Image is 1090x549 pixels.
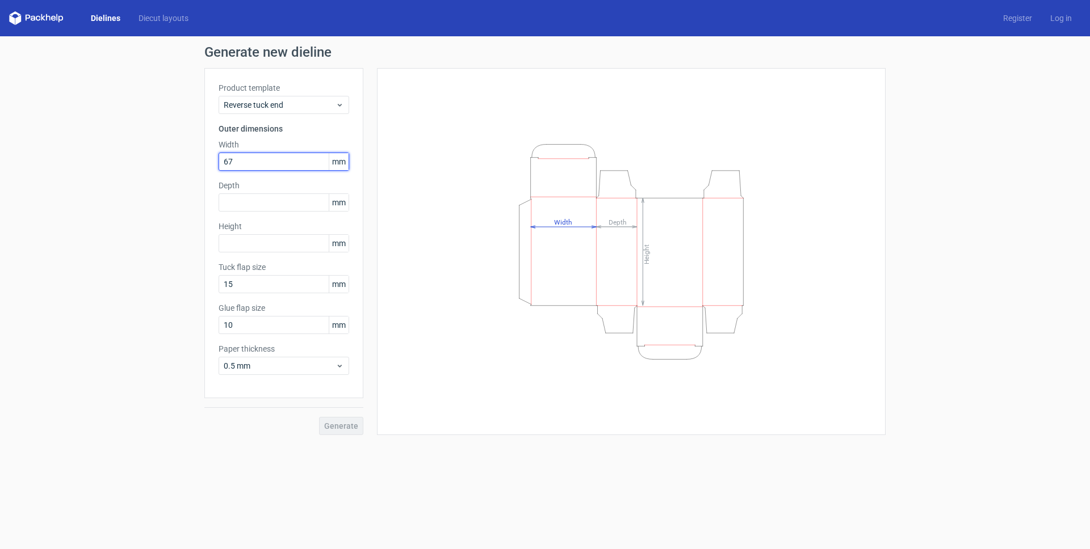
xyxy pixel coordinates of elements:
label: Height [219,221,349,232]
label: Paper thickness [219,343,349,354]
a: Log in [1041,12,1081,24]
a: Diecut layouts [129,12,198,24]
span: mm [329,235,349,252]
span: mm [329,276,349,293]
a: Register [994,12,1041,24]
span: mm [329,153,349,170]
label: Product template [219,82,349,94]
label: Width [219,139,349,150]
tspan: Height [643,244,651,264]
a: Dielines [82,12,129,24]
h3: Outer dimensions [219,123,349,134]
tspan: Width [554,218,572,226]
tspan: Depth [609,218,627,226]
span: mm [329,194,349,211]
h1: Generate new dieline [204,45,886,59]
label: Glue flap size [219,302,349,314]
span: 0.5 mm [224,360,336,371]
label: Depth [219,180,349,191]
span: Reverse tuck end [224,99,336,111]
label: Tuck flap size [219,261,349,273]
span: mm [329,316,349,333]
